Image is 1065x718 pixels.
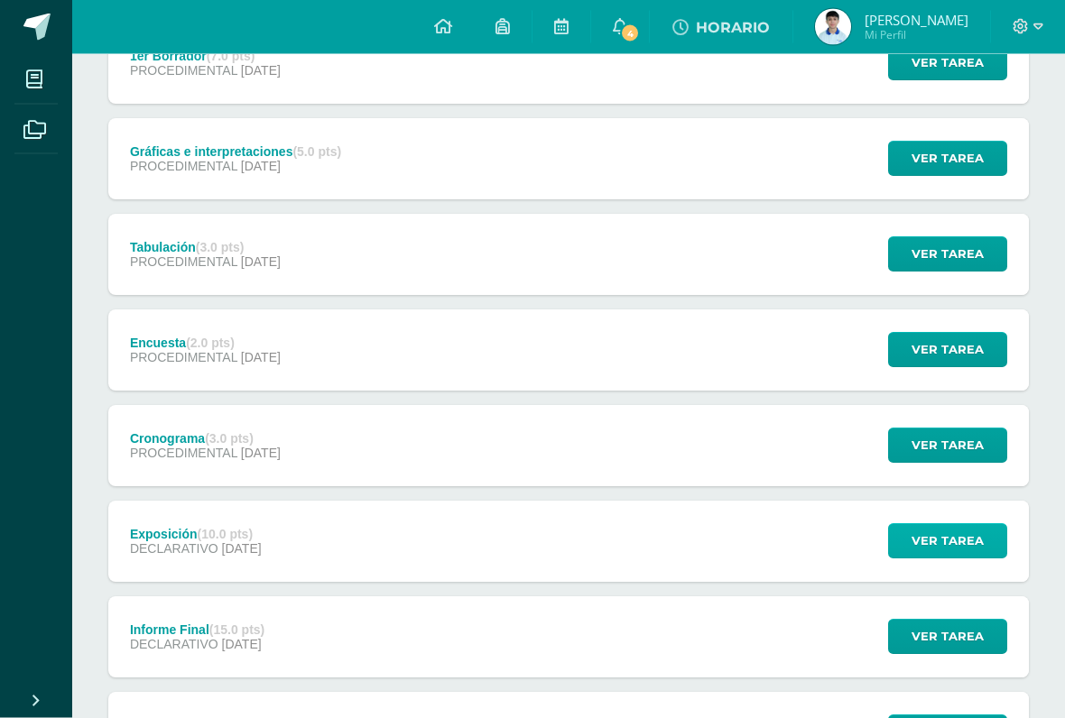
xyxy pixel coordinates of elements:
span: Ver tarea [912,525,984,558]
span: DECLARATIVO [130,638,218,652]
strong: (2.0 pts) [186,336,235,351]
span: DECLARATIVO [130,542,218,557]
span: Ver tarea [912,143,984,176]
strong: (5.0 pts) [292,145,341,160]
button: Ver tarea [888,524,1007,559]
span: PROCEDIMENTAL [130,64,237,78]
span: Ver tarea [912,238,984,272]
span: PROCEDIMENTAL [130,446,237,461]
span: Ver tarea [912,334,984,367]
strong: (3.0 pts) [205,432,254,446]
button: Ver tarea [888,142,1007,177]
span: PROCEDIMENTAL [130,160,237,174]
div: Cronograma [130,432,281,446]
div: Exposición [130,528,262,542]
span: [DATE] [222,638,262,652]
button: Ver tarea [888,620,1007,655]
span: Ver tarea [912,621,984,654]
strong: (7.0 pts) [207,50,255,64]
strong: (15.0 pts) [209,623,264,638]
button: Ver tarea [888,237,1007,272]
span: [DATE] [241,255,281,270]
span: [DATE] [241,446,281,461]
span: [DATE] [222,542,262,557]
span: HORARIO [696,19,770,36]
strong: (10.0 pts) [198,528,253,542]
div: Informe Final [130,623,264,638]
span: Ver tarea [912,47,984,80]
div: Gráficas e interpretaciones [130,145,341,160]
span: PROCEDIMENTAL [130,255,237,270]
div: Encuesta [130,336,281,351]
span: Mi Perfil [865,27,968,42]
img: 3fdde93e728aeaa1a0739585ba5ab393.png [815,9,851,45]
strong: (3.0 pts) [196,241,245,255]
span: 4 [620,23,640,43]
span: [DATE] [241,160,281,174]
span: [DATE] [241,64,281,78]
button: Ver tarea [888,46,1007,81]
span: [PERSON_NAME] [865,11,968,29]
button: Ver tarea [888,333,1007,368]
div: 1er Borrador [130,50,281,64]
div: Tabulación [130,241,281,255]
button: Ver tarea [888,428,1007,464]
span: Ver tarea [912,429,984,463]
span: [DATE] [241,351,281,365]
span: PROCEDIMENTAL [130,351,237,365]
